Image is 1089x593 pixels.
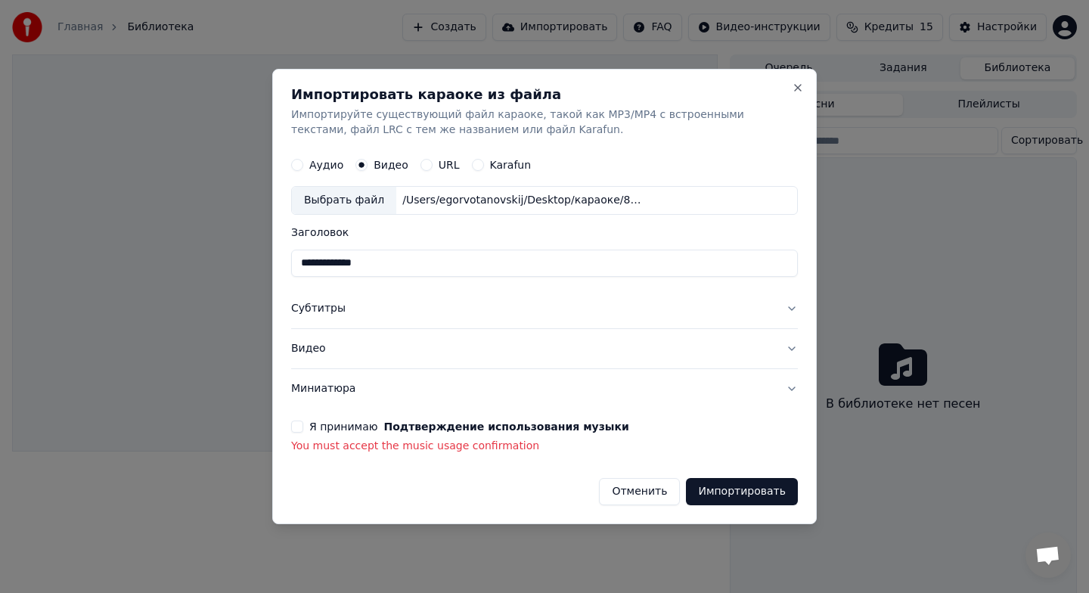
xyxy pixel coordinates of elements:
[291,88,798,101] h2: Импортировать караоке из файла
[291,439,798,454] p: You must accept the music usage confirmation
[439,160,460,170] label: URL
[309,421,629,432] label: Я принимаю
[291,329,798,368] button: Видео
[686,478,798,505] button: Импортировать
[599,478,680,505] button: Отменить
[291,289,798,328] button: Субтитры
[490,160,532,170] label: Karafun
[291,227,798,238] label: Заголовок
[291,369,798,408] button: Миниатюра
[384,421,629,432] button: Я принимаю
[396,193,653,208] div: /Users/egorvotanovskij/Desktop/караоке/8044740086482.mp4
[374,160,408,170] label: Видео
[291,107,798,138] p: Импортируйте существующий файл караоке, такой как MP3/MP4 с встроенными текстами, файл LRC с тем ...
[292,187,396,214] div: Выбрать файл
[309,160,343,170] label: Аудио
